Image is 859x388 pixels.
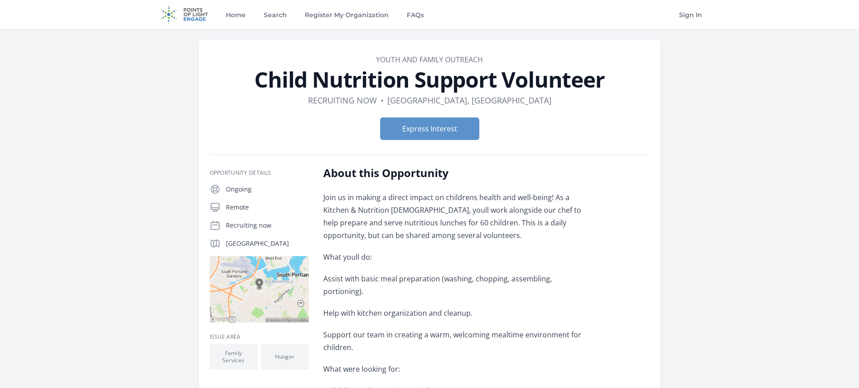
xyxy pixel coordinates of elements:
h1: Child Nutrition Support Volunteer [210,69,650,90]
p: Assist with basic meal preparation (washing, chopping, assembling, portioning). [323,272,587,298]
li: Family Services [210,344,257,369]
div: • [381,94,384,107]
p: Recruiting now [226,221,309,230]
dd: Recruiting now [308,94,377,107]
a: Youth and Family Outreach [376,55,483,65]
button: Express Interest [380,117,479,140]
p: What youll do: [323,251,587,263]
p: Join us in making a direct impact on childrens health and well-being! As a Kitchen & Nutrition [D... [323,191,587,242]
p: Help with kitchen organization and cleanup. [323,307,587,319]
p: Ongoing [226,185,309,194]
li: Hunger [261,344,309,369]
h3: Issue area [210,333,309,341]
dd: [GEOGRAPHIC_DATA], [GEOGRAPHIC_DATA] [387,94,551,107]
p: Support our team in creating a warm, welcoming mealtime environment for children. [323,328,587,354]
img: Map [210,256,309,323]
p: Remote [226,203,309,212]
h2: About this Opportunity [323,166,587,180]
h3: Opportunity Details [210,169,309,177]
p: What were looking for: [323,363,587,375]
p: [GEOGRAPHIC_DATA] [226,239,309,248]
